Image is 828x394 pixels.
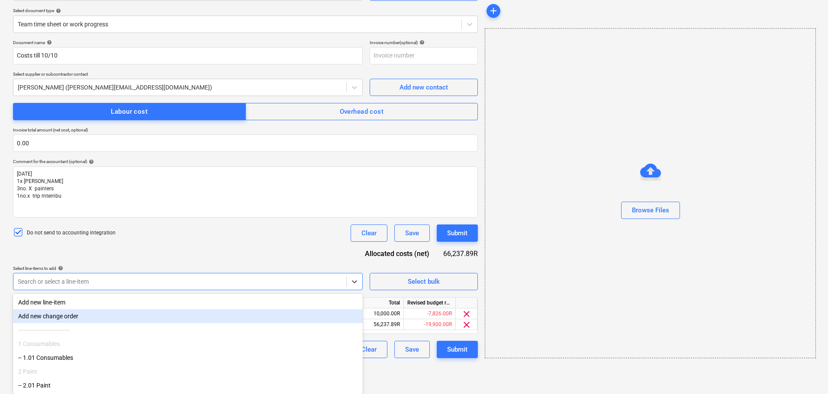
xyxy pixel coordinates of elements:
[13,159,478,164] div: Comment for the accountant (optional)
[361,227,377,239] div: Clear
[17,186,54,192] span: 3no. X painters
[447,227,467,239] div: Submit
[13,378,363,392] div: -- 2.01 Paint
[340,106,384,117] div: Overhead cost
[13,337,363,351] div: 1 Consumables
[361,344,377,355] div: Clear
[13,47,363,64] input: Document name
[418,40,425,45] span: help
[45,40,52,45] span: help
[27,229,116,237] p: Do not send to accounting integration
[437,341,478,358] button: Submit
[351,341,387,358] button: Clear
[351,224,387,242] button: Clear
[87,159,94,164] span: help
[370,47,478,64] input: Invoice number
[621,202,680,219] button: Browse Files
[437,224,478,242] button: Submit
[394,341,430,358] button: Save
[352,319,404,330] div: 56,237.89R
[352,308,404,319] div: 10,000.00R
[405,227,419,239] div: Save
[17,178,63,184] span: 1x [PERSON_NAME]
[408,276,440,287] div: Select bulk
[405,344,419,355] div: Save
[54,8,61,13] span: help
[485,28,816,358] div: Browse Files
[443,249,478,259] div: 66,237.89R
[245,103,478,120] button: Overhead cost
[352,298,404,308] div: Total
[13,323,363,337] div: ------------------------------
[394,224,430,242] button: Save
[13,365,363,378] div: 2 Paint
[111,106,148,117] div: Labour cost
[13,40,363,45] div: Document name
[400,82,448,93] div: Add new contact
[13,103,246,120] button: Labour cost
[17,193,61,199] span: 1no.x trip mtembu
[370,79,478,96] button: Add new contact
[56,266,63,271] span: help
[13,295,363,309] div: Add new line-item
[404,319,456,330] div: -19,900.00R
[13,309,363,323] div: Add new change order
[370,273,478,290] button: Select bulk
[404,308,456,319] div: -7,826.00R
[13,351,363,365] div: -- 1.01 Consumables
[13,127,478,135] p: Invoice total amount (net cost, optional)
[488,6,499,16] span: add
[461,309,472,319] span: clear
[13,135,478,152] input: Invoice total amount (net cost, optional)
[13,266,363,271] div: Select line-items to add
[17,171,32,177] span: [DATE]
[370,40,478,45] div: Invoice number (optional)
[13,71,363,79] p: Select supplier or subcontractor contact
[632,205,669,216] div: Browse Files
[461,320,472,330] span: clear
[358,249,443,259] div: Allocated costs (net)
[447,344,467,355] div: Submit
[404,298,456,308] div: Revised budget remaining
[13,8,478,13] div: Select document type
